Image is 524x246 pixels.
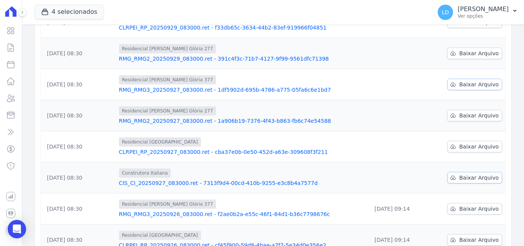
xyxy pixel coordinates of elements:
span: LD [442,10,449,15]
a: RMG_RMG2_20250927_083000.ret - 1a906b19-7376-4f43-b863-fb6c74e54588 [119,117,366,125]
span: Baixar Arquivo [459,236,499,244]
a: Baixar Arquivo [447,203,502,215]
a: Baixar Arquivo [447,172,502,183]
td: [DATE] 08:30 [41,131,116,162]
span: Residencial [GEOGRAPHIC_DATA] [119,137,201,147]
a: CIS_CI_20250927_083000.ret - 7313f9d4-00cd-410b-9255-e3c8b4a7577d [119,179,366,187]
button: 4 selecionados [35,5,104,19]
span: Baixar Arquivo [459,143,499,150]
td: [DATE] 08:30 [41,193,116,225]
a: Baixar Arquivo [447,110,502,121]
td: [DATE] 08:30 [41,100,116,131]
td: [DATE] 08:30 [41,69,116,100]
span: Construtora Italiana [119,168,171,178]
span: Residencial [PERSON_NAME] Glória 277 [119,106,216,116]
button: LD [PERSON_NAME] Ver opções [432,2,524,23]
span: Baixar Arquivo [459,174,499,182]
span: Residencial [PERSON_NAME] Glória 277 [119,44,216,53]
div: Open Intercom Messenger [8,220,26,238]
a: CLRPEI_RP_20250929_083000.ret - f33db65c-3634-44b2-83ef-919966f04851 [119,24,366,31]
a: RMG_RMG2_20250929_083000.ret - 391c4f3c-71b7-4127-9f99-9561dfc71398 [119,55,366,63]
p: [PERSON_NAME] [458,5,509,13]
span: Residencial [GEOGRAPHIC_DATA] [119,231,201,240]
span: Baixar Arquivo [459,81,499,88]
a: Baixar Arquivo [447,141,502,152]
span: Baixar Arquivo [459,50,499,57]
span: Baixar Arquivo [459,112,499,119]
td: [DATE] 08:30 [41,38,116,69]
a: RMG_RMG3_20250927_083000.ret - 1df5902d-695b-4786-a775-05fa6c6e1bd7 [119,86,366,94]
span: Residencial [PERSON_NAME] Glória 377 [119,200,216,209]
span: Residencial [PERSON_NAME] Glória 377 [119,75,216,84]
a: RMG_RMG3_20250926_083000.ret - f2ae0b2a-e55c-46f1-84d1-b36c7798676c [119,210,366,218]
a: Baixar Arquivo [447,48,502,59]
p: Ver opções [458,13,509,19]
td: [DATE] 09:14 [368,193,435,225]
a: CLRPEI_RP_20250927_083000.ret - cba37e0b-0e50-452d-a63e-309608f3f211 [119,148,366,156]
a: Baixar Arquivo [447,234,502,246]
a: Baixar Arquivo [447,79,502,90]
span: Baixar Arquivo [459,205,499,213]
td: [DATE] 08:30 [41,162,116,193]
